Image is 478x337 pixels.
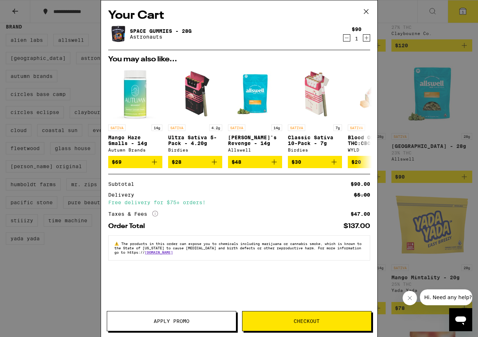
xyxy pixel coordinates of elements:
span: Checkout [294,319,320,324]
div: $137.00 [343,223,370,229]
p: 4.2g [209,124,222,131]
p: 7g [333,124,342,131]
button: Add to bag [168,156,222,168]
img: Allswell - Jack's Revenge - 14g [228,67,282,121]
a: [DOMAIN_NAME] [145,250,173,254]
p: Blood Orange 1:1 THC:CBC Gummies [348,135,402,146]
button: Add to bag [108,156,162,168]
div: Birdies [288,148,342,152]
p: SATIVA [288,124,305,131]
button: Checkout [242,311,372,331]
a: Space Gummies - 28g [130,28,192,34]
p: Ultra Sativa 5-Pack - 4.20g [168,135,222,146]
button: Apply Promo [107,311,236,331]
div: Autumn Brands [108,148,162,152]
img: Birdies - Classic Sativa 10-Pack - 7g [288,67,342,121]
div: $5.00 [354,192,370,197]
span: $48 [232,159,241,165]
p: [PERSON_NAME]'s Revenge - 14g [228,135,282,146]
img: WYLD - Blood Orange 1:1 THC:CBC Gummies [355,67,394,121]
span: Apply Promo [154,319,189,324]
div: Free delivery for $75+ orders! [108,200,370,205]
span: $30 [291,159,301,165]
p: SATIVA [168,124,185,131]
p: 14g [152,124,162,131]
h2: You may also like... [108,56,370,63]
a: Open page for Classic Sativa 10-Pack - 7g from Birdies [288,67,342,156]
div: WYLD [348,148,402,152]
div: Delivery [108,192,139,197]
button: Increment [363,34,370,41]
div: Subtotal [108,181,139,187]
div: $47.00 [351,211,370,216]
a: Open page for Mango Haze Smalls - 14g from Autumn Brands [108,67,162,156]
div: $90.00 [351,181,370,187]
p: 14g [271,124,282,131]
button: Add to bag [228,156,282,168]
iframe: Button to launch messaging window [449,308,472,331]
button: Add to bag [288,156,342,168]
span: $28 [172,159,181,165]
button: Add to bag [348,156,402,168]
p: Astronauts [130,34,192,40]
p: SATIVA [108,124,126,131]
img: Autumn Brands - Mango Haze Smalls - 14g [108,67,162,121]
img: Space Gummies - 28g [108,24,128,44]
span: ⚠️ [114,241,121,246]
p: SATIVA [348,124,365,131]
a: Open page for Blood Orange 1:1 THC:CBC Gummies from WYLD [348,67,402,156]
div: Birdies [168,148,222,152]
div: $90 [352,26,361,32]
a: Open page for Jack's Revenge - 14g from Allswell [228,67,282,156]
p: SATIVA [228,124,245,131]
span: $69 [112,159,122,165]
p: Classic Sativa 10-Pack - 7g [288,135,342,146]
h2: Your Cart [108,8,370,24]
img: Birdies - Ultra Sativa 5-Pack - 4.20g [168,67,222,121]
div: Allswell [228,148,282,152]
iframe: Message from company [420,289,472,305]
iframe: Close message [403,291,417,305]
div: Taxes & Fees [108,211,158,217]
span: $20 [351,159,361,165]
p: Mango Haze Smalls - 14g [108,135,162,146]
div: Order Total [108,223,150,229]
button: Decrement [343,34,350,41]
div: 1 [352,36,361,41]
span: The products in this order can expose you to chemicals including marijuana or cannabis smoke, whi... [114,241,361,254]
a: Open page for Ultra Sativa 5-Pack - 4.20g from Birdies [168,67,222,156]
